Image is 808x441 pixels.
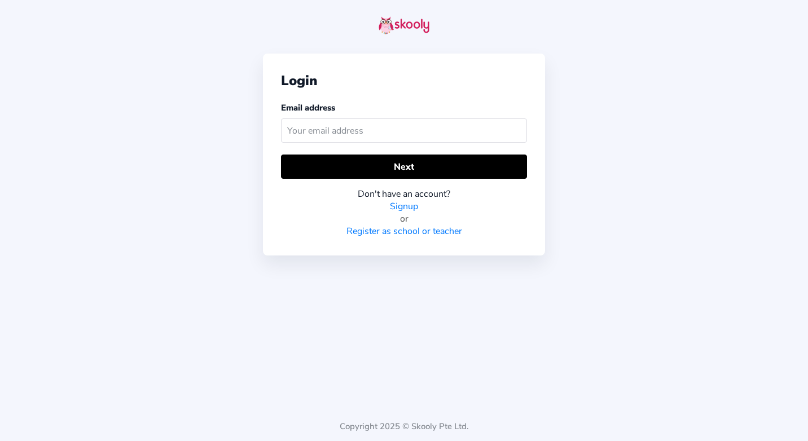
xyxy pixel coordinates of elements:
img: skooly-logo.png [379,16,429,34]
button: arrow back outline [263,20,275,33]
label: Email address [281,102,335,113]
input: Your email address [281,118,527,143]
a: Signup [390,200,418,213]
a: Register as school or teacher [346,225,462,237]
div: Don't have an account? [281,188,527,200]
div: or [281,213,527,225]
div: Login [281,72,527,90]
button: Next [281,155,527,179]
